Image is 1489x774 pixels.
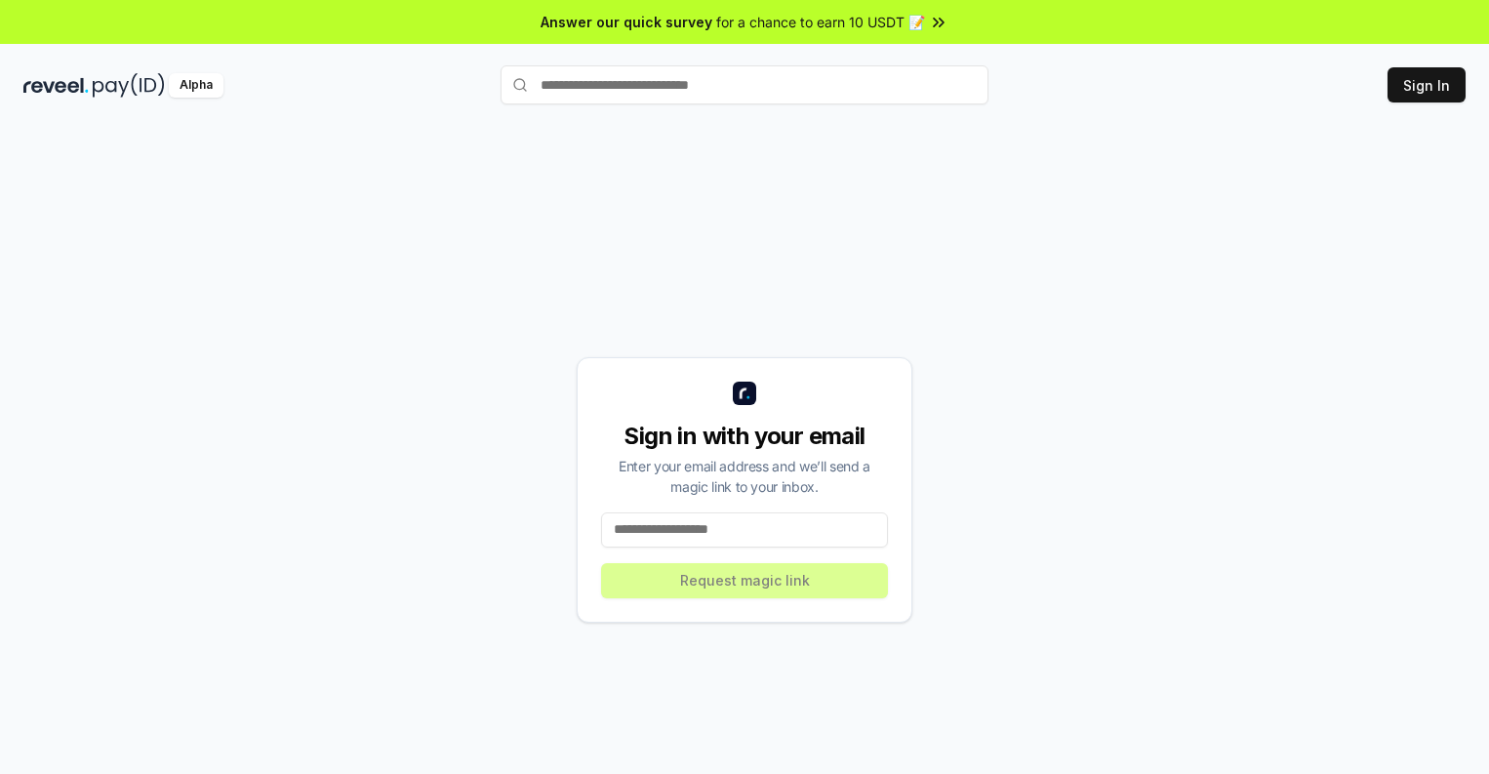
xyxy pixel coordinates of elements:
[93,73,165,98] img: pay_id
[23,73,89,98] img: reveel_dark
[716,12,925,32] span: for a chance to earn 10 USDT 📝
[601,421,888,452] div: Sign in with your email
[541,12,712,32] span: Answer our quick survey
[733,382,756,405] img: logo_small
[1388,67,1466,102] button: Sign In
[169,73,223,98] div: Alpha
[601,456,888,497] div: Enter your email address and we’ll send a magic link to your inbox.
